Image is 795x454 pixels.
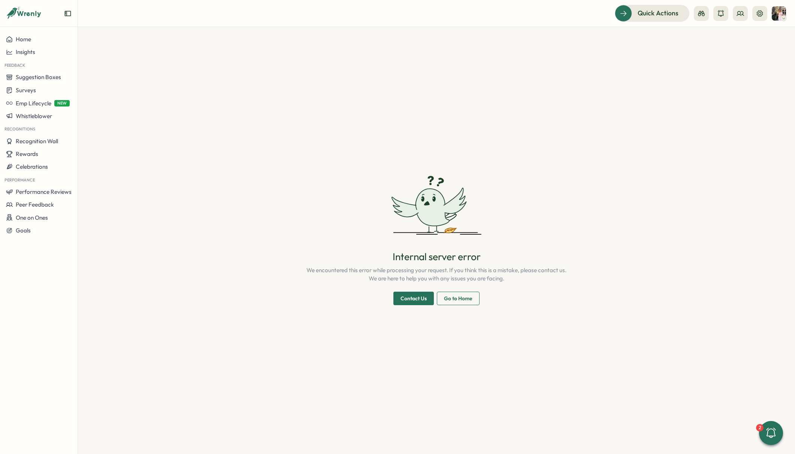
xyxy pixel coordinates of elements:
button: Contact Us [393,292,434,305]
button: Go to Home [437,292,480,305]
div: 2 [756,424,764,432]
span: Rewards [16,150,38,157]
p: We encountered this error while processing your request. If you think this is a mistake, please c... [306,266,566,283]
span: One on Ones [16,214,48,221]
span: Celebrations [16,163,48,170]
span: Suggestion Boxes [16,73,61,81]
span: Home [16,36,31,43]
button: 2 [759,421,783,445]
span: Goals [16,227,31,234]
span: Whistleblower [16,112,52,120]
span: Performance Reviews [16,188,72,195]
span: Insights [16,48,35,55]
button: Quick Actions [615,5,689,21]
p: Internal server error [393,250,481,263]
span: Emp Lifecycle [16,100,51,107]
span: Surveys [16,87,36,94]
span: Quick Actions [638,8,678,18]
button: Expand sidebar [64,10,72,17]
span: Recognition Wall [16,138,58,145]
span: Go to Home [444,292,472,305]
span: Peer Feedback [16,201,54,208]
span: NEW [54,100,70,106]
span: Contact Us [400,292,427,305]
img: Hannah Saunders [772,6,786,21]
